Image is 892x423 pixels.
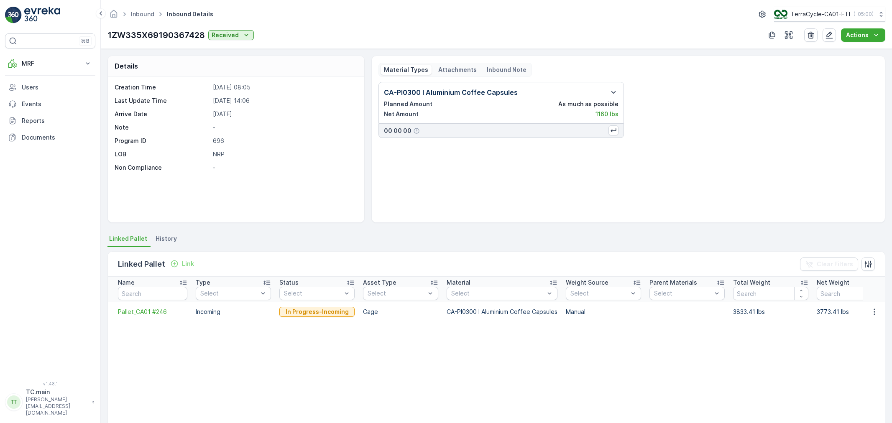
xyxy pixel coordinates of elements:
p: 1ZW335X69190367428 [107,29,205,41]
p: Select [284,289,342,298]
span: v 1.48.1 [5,381,95,386]
p: - [213,123,355,132]
a: Inbound [131,10,154,18]
p: Received [212,31,239,39]
button: In Progress-Incoming [279,307,355,317]
a: Pallet_CA01 #246 [118,308,187,316]
p: Linked Pallet [118,258,165,270]
p: ⌘B [81,38,89,44]
td: Cage [359,302,442,322]
p: TerraCycle-CA01-FTI [791,10,850,18]
p: Reports [22,117,92,125]
p: Events [22,100,92,108]
p: 696 [213,137,355,145]
p: Non Compliance [115,163,210,172]
p: Users [22,83,92,92]
p: [DATE] [213,110,355,118]
p: [DATE] 08:05 [213,83,355,92]
button: Actions [841,28,885,42]
button: Clear Filters [800,257,858,271]
div: Help Tooltip Icon [413,127,420,134]
td: Incoming [192,302,275,322]
p: Type [196,278,210,287]
button: MRF [5,55,95,72]
p: Clear Filters [817,260,853,268]
td: Manual [562,302,645,322]
button: TTTC.main[PERSON_NAME][EMAIL_ADDRESS][DOMAIN_NAME] [5,388,95,416]
img: logo_light-DOdMpM7g.png [24,7,60,23]
img: logo [5,7,22,23]
p: [PERSON_NAME][EMAIL_ADDRESS][DOMAIN_NAME] [26,396,88,416]
p: Weight Source [566,278,608,287]
a: Documents [5,129,95,146]
p: Planned Amount [384,100,432,108]
img: TC_BVHiTW6.png [774,10,787,19]
p: LOB [115,150,210,158]
button: TerraCycle-CA01-FTI(-05:00) [774,7,885,22]
p: CA-PI0300 I Aluminium Coffee Capsules [384,87,518,97]
input: Search [733,287,808,300]
p: Program ID [115,137,210,145]
p: Select [570,289,628,298]
p: Select [451,289,544,298]
a: Events [5,96,95,112]
span: Inbound Details [165,10,215,18]
td: 3833.41 lbs [729,302,813,322]
p: Select [368,289,425,298]
p: Material Types [384,66,428,74]
p: 1160 lbs [596,110,619,118]
p: Material [447,278,470,287]
p: Total Weight [733,278,770,287]
p: 00 00 00 [384,127,411,135]
a: Homepage [109,13,118,20]
p: Select [654,289,712,298]
div: TT [7,395,20,409]
p: Asset Type [363,278,396,287]
p: Select [200,289,258,298]
input: Search [118,287,187,300]
p: - [213,163,355,172]
p: As much as possible [558,100,619,108]
p: Net Amount [384,110,419,118]
p: MRF [22,59,79,68]
input: Search [817,287,892,300]
p: TC.main [26,388,88,396]
p: Documents [22,133,92,142]
p: Note [115,123,210,132]
td: CA-PI0300 I Aluminium Coffee Capsules [442,302,562,322]
p: Link [182,260,194,268]
p: Attachments [438,66,477,74]
button: Link [167,259,197,269]
p: ( -05:00 ) [854,11,874,18]
a: Reports [5,112,95,129]
p: Creation Time [115,83,210,92]
span: History [156,234,177,243]
span: Linked Pallet [109,234,147,243]
p: In Progress-Incoming [286,308,349,316]
p: [DATE] 14:06 [213,97,355,105]
p: Details [115,61,138,71]
p: Actions [846,31,869,39]
p: Name [118,278,135,287]
p: Inbound Note [487,66,527,74]
a: Users [5,79,95,96]
p: Net Weight [817,278,849,287]
p: Last Update Time [115,97,210,105]
p: Parent Materials [649,278,697,287]
p: NRP [213,150,355,158]
p: Arrive Date [115,110,210,118]
button: Received [208,30,254,40]
p: Status [279,278,299,287]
